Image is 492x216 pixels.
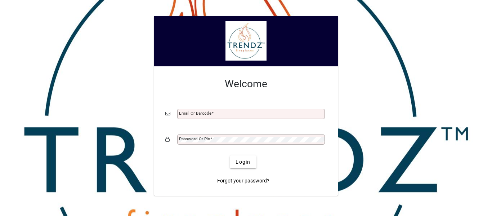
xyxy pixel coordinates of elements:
mat-label: Email or Barcode [179,111,211,116]
span: Login [236,158,250,166]
mat-label: Password or Pin [179,136,210,141]
span: Forgot your password? [217,177,269,185]
h2: Welcome [165,78,327,90]
a: Forgot your password? [214,174,272,187]
button: Login [230,155,256,168]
